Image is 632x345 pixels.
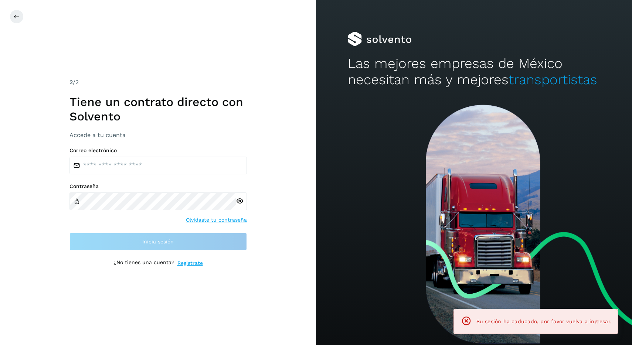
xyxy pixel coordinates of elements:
[348,55,601,88] h2: Las mejores empresas de México necesitan más y mejores
[69,131,247,139] h3: Accede a tu cuenta
[186,216,247,224] a: Olvidaste tu contraseña
[113,259,174,267] p: ¿No tienes una cuenta?
[476,318,612,324] span: Su sesión ha caducado, por favor vuelva a ingresar.
[142,239,174,244] span: Inicia sesión
[69,183,247,189] label: Contraseña
[69,95,247,123] h1: Tiene un contrato directo con Solvento
[177,259,203,267] a: Regístrate
[69,147,247,154] label: Correo electrónico
[509,72,597,88] span: transportistas
[69,233,247,250] button: Inicia sesión
[69,79,73,86] span: 2
[69,78,247,87] div: /2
